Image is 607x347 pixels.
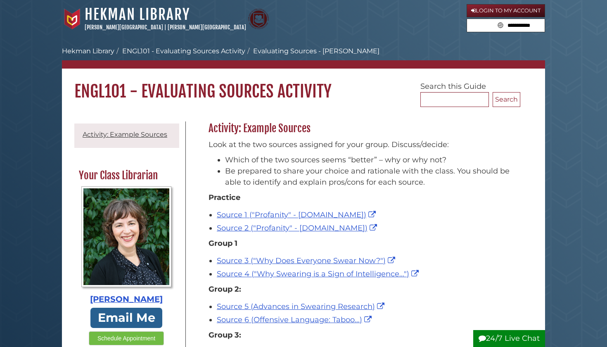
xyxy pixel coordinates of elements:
[79,293,174,306] div: [PERSON_NAME]
[217,302,386,311] a: Source 5 (Advances in Swearing Research)
[85,5,190,24] a: Hekman Library
[62,47,114,55] a: Hekman Library
[209,139,516,150] p: Look at the two sources assigned for your group. Discuss/decide:
[62,69,545,102] h1: ENGL101 - Evaluating Sources Activity
[493,92,520,107] button: Search
[473,330,545,347] button: 24/7 Live Chat
[248,9,269,29] img: Calvin Theological Seminary
[225,154,516,166] li: Which of the two sources seems “better” – why or why not?
[225,166,516,188] li: Be prepared to share your choice and rationale with the class. You should be able to identify and...
[204,122,520,135] h2: Activity: Example Sources
[467,19,545,33] form: Search library guides, policies, and FAQs.
[245,46,379,56] li: Evaluating Sources - [PERSON_NAME]
[209,285,241,294] strong: Group 2:
[85,24,163,31] a: [PERSON_NAME][GEOGRAPHIC_DATA]
[209,239,237,248] strong: Group 1
[217,210,378,219] a: Source 1 ("Profanity" - [DOMAIN_NAME])
[122,47,245,55] a: ENGL101 - Evaluating Sources Activity
[168,24,246,31] a: [PERSON_NAME][GEOGRAPHIC_DATA]
[62,9,83,29] img: Calvin University
[209,193,240,202] strong: Practice
[217,223,379,233] a: Source 2 ("Profanity" - [DOMAIN_NAME])
[90,308,162,328] a: Email Me
[89,331,164,345] button: Schedule Appointment
[217,256,397,265] a: Source 3 ("Why Does Everyone Swear Now?")
[83,131,167,138] a: Activity: Example Sources
[164,24,166,31] span: |
[495,19,506,30] button: Search
[62,46,545,69] nav: breadcrumb
[209,330,241,340] strong: Group 3:
[75,169,178,182] h2: Your Class Librarian
[79,186,174,306] a: Profile Photo [PERSON_NAME]
[217,315,374,324] a: Source 6 (Offensive Language: Taboo...)
[467,4,545,17] a: Login to My Account
[81,186,172,287] img: Profile Photo
[217,269,421,278] a: Source 4 ("Why Swearing is a Sign of Intelligence...")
